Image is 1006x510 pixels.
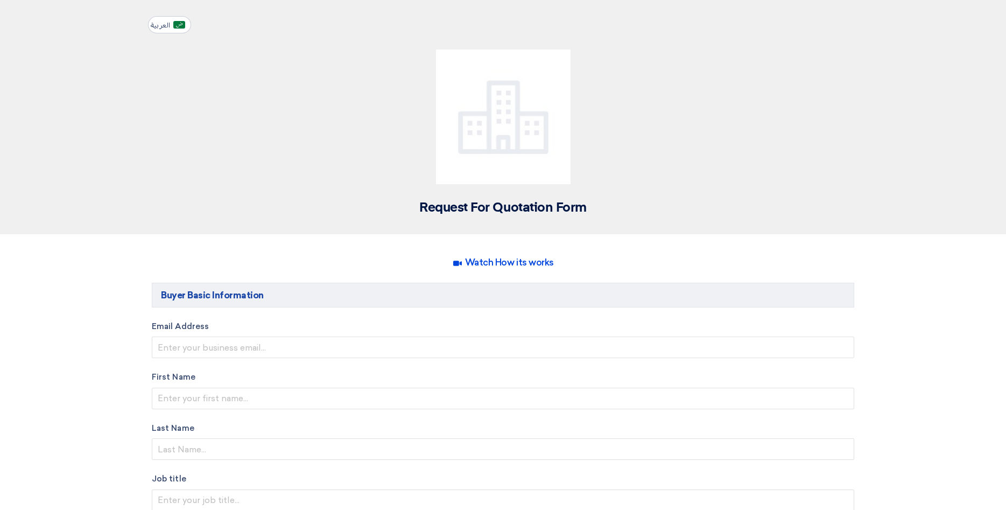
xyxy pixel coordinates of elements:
input: Enter your first name... [152,388,854,409]
label: Last Name [152,422,854,435]
h2: Request For Quotation Form [152,200,854,215]
h5: Buyer Basic Information [152,283,854,308]
span: العربية [151,22,170,29]
label: Email Address [152,320,854,333]
span: Watch How its works [465,257,554,268]
input: Last Name... [152,438,854,460]
label: Job title [152,473,854,485]
img: ar-AR.png [173,21,185,29]
button: العربية [148,16,191,33]
input: Enter your business email... [152,337,854,358]
img: Company Logo [436,50,571,184]
label: First Name [152,371,854,383]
